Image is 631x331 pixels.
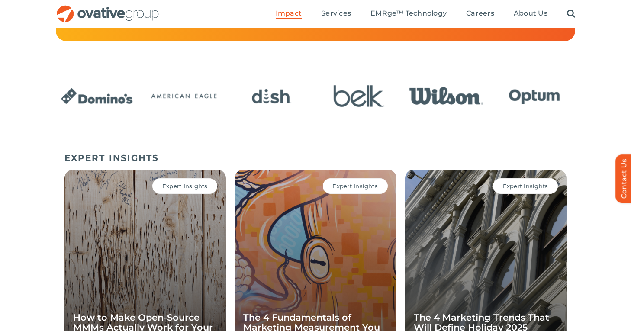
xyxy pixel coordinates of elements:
span: Services [321,9,351,18]
a: EMRge™ Technology [370,9,447,19]
a: About Us [514,9,547,19]
a: Impact [276,9,302,19]
div: 6 / 24 [493,79,575,115]
div: 4 / 24 [318,79,400,115]
div: 1 / 24 [56,79,138,115]
a: OG_Full_horizontal_RGB [56,4,160,13]
a: Search [567,9,575,19]
div: 2 / 24 [143,79,225,115]
div: 5 / 24 [406,79,487,115]
a: Services [321,9,351,19]
div: 3 / 24 [231,79,312,115]
span: Careers [466,9,494,18]
span: EMRge™ Technology [370,9,447,18]
a: Careers [466,9,494,19]
span: About Us [514,9,547,18]
h5: EXPERT INSIGHTS [64,153,567,163]
span: Impact [276,9,302,18]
